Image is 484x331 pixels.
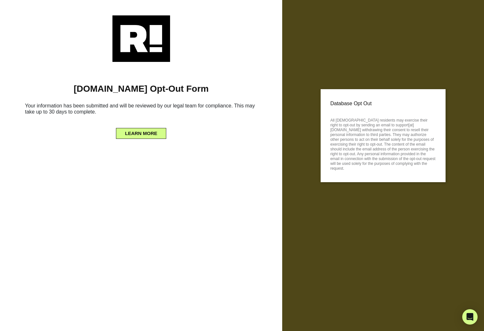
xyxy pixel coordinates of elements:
[330,99,436,108] p: Database Opt Out
[330,116,436,171] p: All [DEMOGRAPHIC_DATA] residents may exercise their right to opt-out by sending an email to suppo...
[10,83,273,94] h1: [DOMAIN_NAME] Opt-Out Form
[112,15,170,62] img: Retention.com
[10,100,273,120] h6: Your information has been submitted and will be reviewed by our legal team for compliance. This m...
[462,309,478,325] div: Open Intercom Messenger
[116,128,166,139] button: LEARN MORE
[116,129,166,134] a: LEARN MORE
